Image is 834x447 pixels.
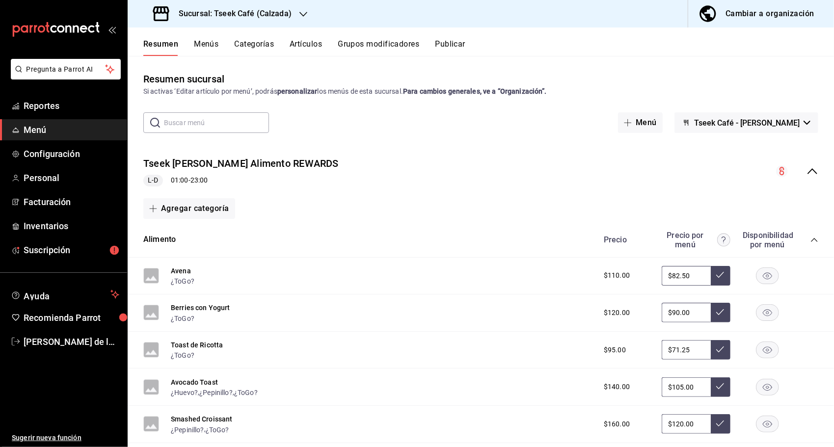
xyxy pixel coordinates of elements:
[171,377,218,387] button: Avocado Toast
[662,231,730,249] div: Precio por menú
[171,425,204,435] button: ¿Pepinillo?
[24,243,119,257] span: Suscripción
[618,112,663,133] button: Menú
[128,149,834,194] div: collapse-menu-row
[24,123,119,136] span: Menú
[662,414,711,434] input: Sin ajuste
[11,59,121,79] button: Pregunta a Parrot AI
[662,303,711,322] input: Sin ajuste
[662,377,711,397] input: Sin ajuste
[604,382,630,392] span: $140.00
[108,26,116,33] button: open_drawer_menu
[604,270,630,281] span: $110.00
[171,340,223,350] button: Toast de Ricotta
[24,195,119,209] span: Facturación
[206,425,229,435] button: ¿ToGo?
[143,86,818,97] div: Si activas ‘Editar artículo por menú’, podrás los menús de esta sucursal.
[674,112,818,133] button: Tseek Café - [PERSON_NAME]
[24,171,119,184] span: Personal
[171,276,194,286] button: ¿ToGo?
[143,198,235,219] button: Agregar categoría
[662,266,711,286] input: Sin ajuste
[435,39,465,56] button: Publicar
[27,64,106,75] span: Pregunta a Parrot AI
[171,266,191,276] button: Avena
[143,175,339,186] div: 01:00 - 23:00
[143,72,224,86] div: Resumen sucursal
[24,147,119,160] span: Configuración
[24,99,119,112] span: Reportes
[171,303,230,313] button: Berries con Yogurt
[594,235,657,244] div: Precio
[338,39,419,56] button: Grupos modificadores
[810,236,818,244] button: collapse-category-row
[144,175,162,185] span: L-D
[171,8,292,20] h3: Sucursal: Tseek Café (Calzada)
[234,388,258,397] button: ¿ToGo?
[743,231,792,249] div: Disponibilidad por menú
[7,71,121,81] a: Pregunta a Parrot AI
[24,289,107,300] span: Ayuda
[12,433,119,443] span: Sugerir nueva función
[143,234,176,245] button: Alimento
[604,419,630,429] span: $160.00
[171,387,258,397] div: , ,
[171,388,198,397] button: ¿Huevo?
[24,335,119,348] span: [PERSON_NAME] de la [PERSON_NAME]
[24,219,119,233] span: Inventarios
[403,87,547,95] strong: Para cambios generales, ve a “Organización”.
[171,424,233,434] div: ,
[194,39,218,56] button: Menús
[143,157,339,171] button: Tseek [PERSON_NAME] Alimento REWARDS
[199,388,233,397] button: ¿Pepinillo?
[726,7,814,21] div: Cambiar a organización
[24,311,119,324] span: Recomienda Parrot
[277,87,318,95] strong: personalizar
[171,314,194,323] button: ¿ToGo?
[143,39,834,56] div: navigation tabs
[164,113,269,132] input: Buscar menú
[171,414,233,424] button: Smashed Croissant
[171,350,194,360] button: ¿ToGo?
[662,340,711,360] input: Sin ajuste
[604,345,626,355] span: $95.00
[235,39,274,56] button: Categorías
[604,308,630,318] span: $120.00
[290,39,322,56] button: Artículos
[694,118,800,128] span: Tseek Café - [PERSON_NAME]
[143,39,178,56] button: Resumen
